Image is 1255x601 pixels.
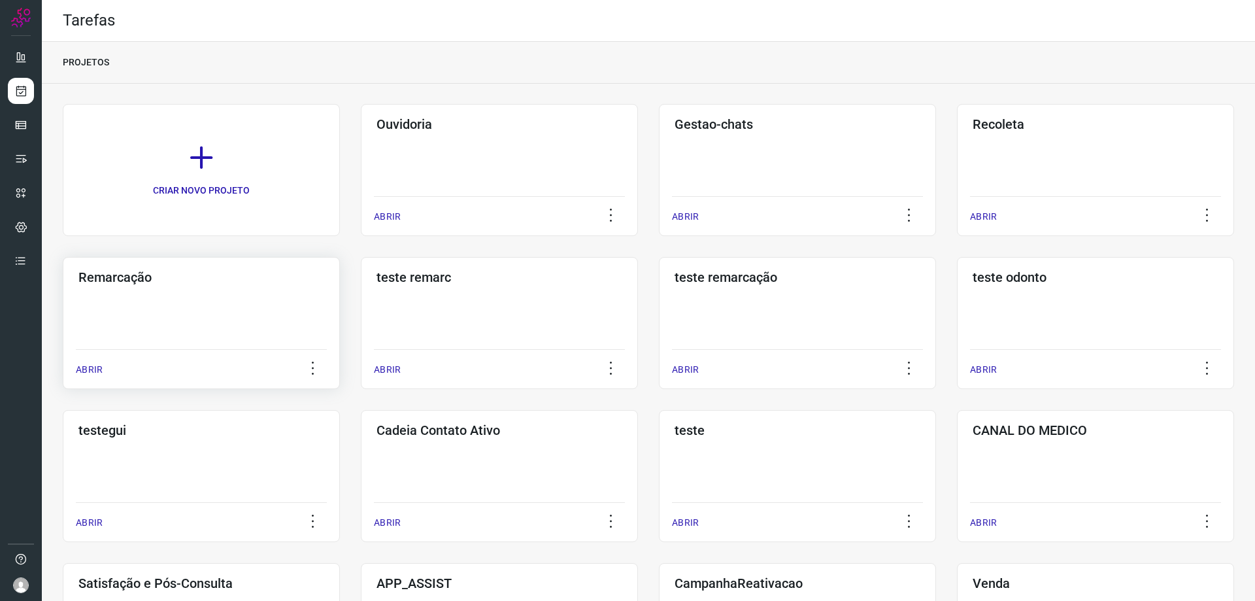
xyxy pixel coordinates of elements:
[675,575,920,591] h3: CampanhaReativacao
[376,422,622,438] h3: Cadeia Contato Ativo
[675,422,920,438] h3: teste
[376,116,622,132] h3: Ouvidoria
[973,422,1218,438] h3: CANAL DO MEDICO
[675,269,920,285] h3: teste remarcação
[78,269,324,285] h3: Remarcação
[153,184,250,197] p: CRIAR NOVO PROJETO
[374,363,401,377] p: ABRIR
[970,516,997,530] p: ABRIR
[11,8,31,27] img: Logo
[76,363,103,377] p: ABRIR
[672,210,699,224] p: ABRIR
[675,116,920,132] h3: Gestao-chats
[78,422,324,438] h3: testegui
[970,210,997,224] p: ABRIR
[973,575,1218,591] h3: Venda
[76,516,103,530] p: ABRIR
[672,363,699,377] p: ABRIR
[672,516,699,530] p: ABRIR
[374,516,401,530] p: ABRIR
[970,363,997,377] p: ABRIR
[376,269,622,285] h3: teste remarc
[78,575,324,591] h3: Satisfação e Pós-Consulta
[63,56,109,69] p: PROJETOS
[374,210,401,224] p: ABRIR
[973,269,1218,285] h3: teste odonto
[13,577,29,593] img: avatar-user-boy.jpg
[63,11,115,30] h2: Tarefas
[376,575,622,591] h3: APP_ASSIST
[973,116,1218,132] h3: Recoleta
